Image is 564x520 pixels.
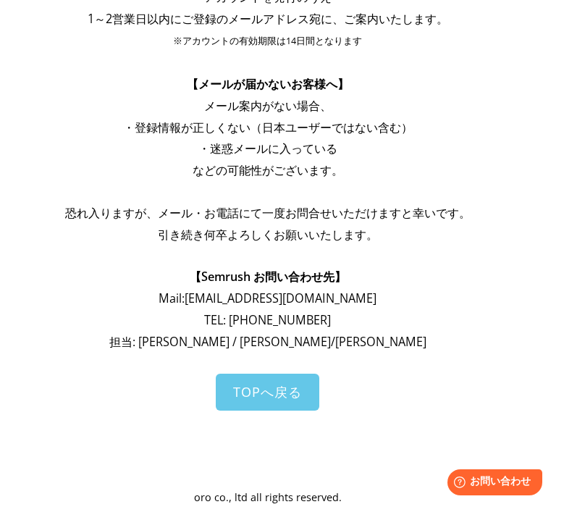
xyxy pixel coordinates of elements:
span: ・登録情報が正しくない（日本ユーザーではない含む） [123,119,413,135]
span: ※アカウントの有効期限は14日間となります [173,35,362,47]
span: 【Semrush お問い合わせ先】 [190,269,346,285]
span: oro co., ltd all rights reserved. [194,490,342,504]
a: TOPへ戻る [216,374,319,411]
span: TOPへ戻る [233,383,302,401]
span: 恐れ入りますが、メール・お電話にて一度お問合せいただけますと幸いです。 [65,205,471,221]
span: 【メールが届かないお客様へ】 [187,76,349,92]
span: TEL: [PHONE_NUMBER] [204,312,331,328]
span: ・迷惑メールに入っている [198,141,337,156]
span: 引き続き何卒よろしくお願いいたします。 [158,227,378,243]
span: メール案内がない場合、 [204,98,332,114]
iframe: Help widget launcher [435,464,548,504]
span: Mail: [EMAIL_ADDRESS][DOMAIN_NAME] [159,290,376,306]
span: 1～2営業日以内にご登録のメールアドレス宛に、ご案内いたします。 [88,11,448,27]
span: 担当: [PERSON_NAME] / [PERSON_NAME]/[PERSON_NAME] [109,334,426,350]
span: などの可能性がございます。 [193,162,343,178]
